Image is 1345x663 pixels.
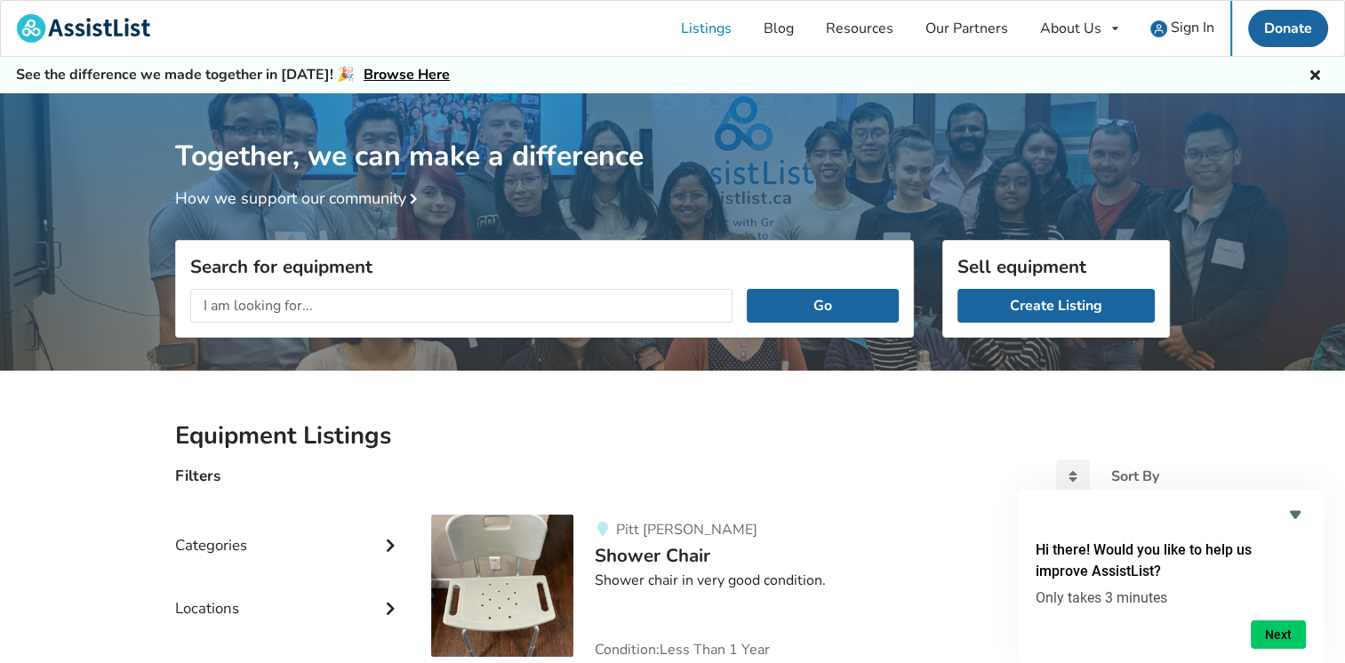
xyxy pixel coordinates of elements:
[1134,1,1230,56] a: user icon Sign In
[665,1,748,56] a: Listings
[1251,620,1306,649] button: Next question
[364,65,450,84] a: Browse Here
[909,1,1024,56] a: Our Partners
[175,188,424,209] a: How we support our community
[175,93,1170,174] h1: Together, we can make a difference
[595,571,1170,591] div: Shower chair in very good condition.
[1150,20,1167,37] img: user icon
[615,520,757,539] span: Pitt [PERSON_NAME]
[1040,21,1101,36] div: About Us
[595,643,770,657] span: Condition: Less Than 1 Year
[747,289,899,323] button: Go
[17,14,150,43] img: assistlist-logo
[190,255,899,278] h3: Search for equipment
[175,500,403,563] div: Categories
[595,543,710,568] span: Shower Chair
[1036,504,1306,649] div: Hi there! Would you like to help us improve AssistList?
[1036,589,1306,606] p: Only takes 3 minutes
[431,515,573,657] img: bathroom safety-shower chair
[748,1,810,56] a: Blog
[190,289,733,323] input: I am looking for...
[1036,539,1306,582] h2: Hi there! Would you like to help us improve AssistList?
[175,563,403,627] div: Locations
[957,255,1155,278] h3: Sell equipment
[1171,18,1214,37] span: Sign In
[1285,504,1306,525] button: Hide survey
[810,1,909,56] a: Resources
[1248,10,1328,47] a: Donate
[16,66,450,84] h5: See the difference we made together in [DATE]! 🎉
[175,420,1170,451] h2: Equipment Listings
[957,289,1155,323] a: Create Listing
[175,466,220,486] h4: Filters
[1111,469,1159,483] div: Sort By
